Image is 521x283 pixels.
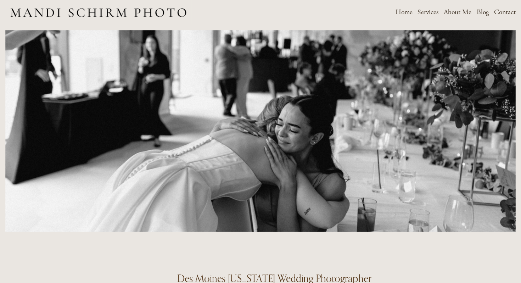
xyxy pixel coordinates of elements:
a: folder dropdown [418,6,438,18]
a: Blog [477,6,489,18]
span: Services [418,7,438,18]
a: About Me [444,6,471,18]
a: Contact [494,6,516,18]
a: Home [396,6,413,18]
img: K&D-269.jpg [5,30,516,232]
img: Des Moines Wedding Photographer - Mandi Schirm Photo [5,0,192,24]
